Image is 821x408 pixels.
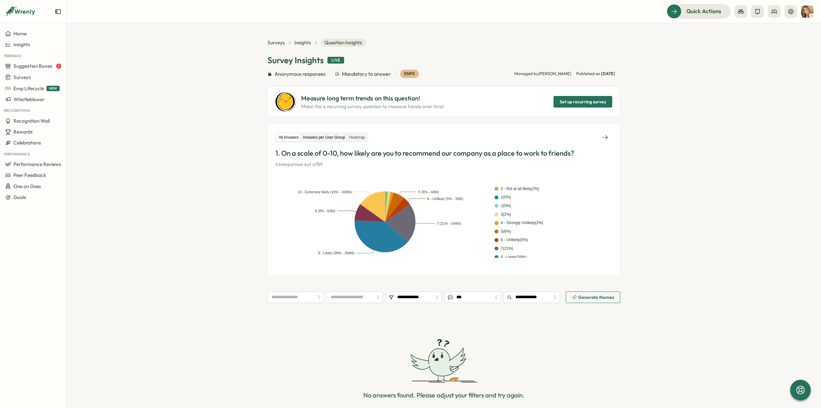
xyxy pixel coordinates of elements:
span: Peer Feedback [13,172,46,178]
div: eNPS [400,70,419,78]
span: Suggestion Boxes [13,63,52,69]
div: 7 ( 21 %) [501,246,513,252]
span: Quick Actions [686,7,721,15]
label: All Answers [277,134,300,142]
label: Answers per User Group [301,134,347,142]
label: Heatmap [347,134,367,142]
span: Goals [13,194,26,200]
button: Quick Actions [667,4,731,18]
text: 6 - Unlikely (5% - 3/66) [427,196,463,200]
text: 9 (9% - 6/66) [315,209,335,213]
span: Surveys [13,74,31,80]
span: [DATE] [601,71,615,76]
span: Recognition Wall [13,118,50,124]
div: 5 ( 6 %) [501,229,511,235]
span: Emp Lifecycle [13,85,44,91]
div: 4 - Strongly Unlikely ( 2 %) [501,220,543,226]
div: 6 - Unlikely ( 5 %) [501,237,528,243]
span: Celebrations [13,140,41,146]
p: No answers found. Please adjust your filters and try again. [363,390,525,400]
div: 2 ( 0 %) [501,203,511,209]
span: Mandatory to answer [342,70,391,78]
text: 10 - Extremely likely (15% - 10/66) [298,190,351,194]
div: 3 ( 2 %) [501,212,511,218]
text: 7 (21% - 14/66) [436,221,461,225]
div: 1 ( 0 %) [501,194,511,200]
a: Insights [294,39,311,46]
p: 66 responses out of 89 [275,161,612,168]
span: NEW [47,86,60,91]
span: Published on [576,71,615,77]
p: Make this a recurring survey question to measure trends over time! [301,103,444,110]
p: Measure long term trends on this question! [301,93,444,103]
div: Live [327,57,344,64]
button: Expand sidebar [55,8,61,15]
button: Set up recurring survey [554,96,612,108]
span: Set up recurring survey [560,96,606,107]
div: 8 - Likely ( 39 %) [501,254,527,260]
span: [PERSON_NAME] [538,71,571,76]
span: 1 [56,64,61,69]
span: Question Insights [321,39,366,47]
span: Whistleblower [13,96,45,102]
text: 5 (6% - 4/66) [419,190,439,194]
p: 1. On a scale of 0-10, how likely are you to recommend our company as a place to work to friends? [275,148,612,158]
text: 8 - Likely (39% - 26/66) [318,251,355,255]
div: 0 - Not at all likely ( 2 %) [501,186,539,192]
span: Rewards [13,129,33,135]
button: Generate themes [566,291,620,303]
span: Generate themes [578,295,614,299]
span: Anonymous responses [275,70,326,78]
span: Performance Reviews [13,161,61,167]
h1: Survey Insights [267,55,324,66]
span: Insights [13,41,30,48]
a: Surveys [267,39,285,46]
img: Tarin O'Neill [801,5,813,18]
span: Home [13,30,27,37]
p: Managed by [514,71,571,77]
span: One on Ones [13,183,41,189]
